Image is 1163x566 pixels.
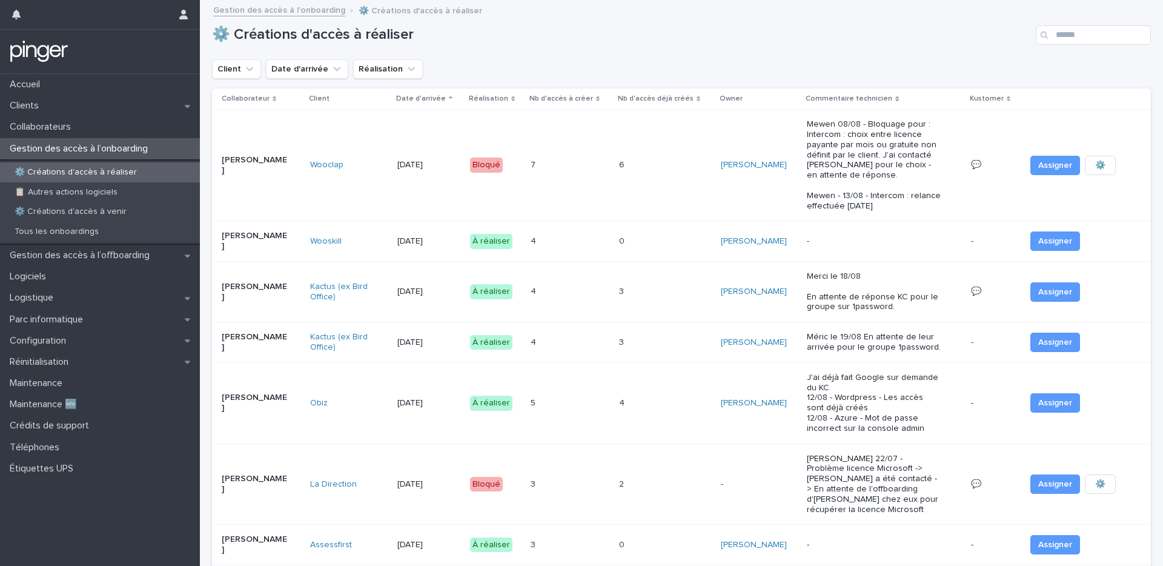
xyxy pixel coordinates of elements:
[470,158,503,173] div: Bloqué
[721,338,787,348] a: [PERSON_NAME]
[212,110,1151,221] tr: [PERSON_NAME]Wooclap [DATE]Bloqué77 66 [PERSON_NAME] Mewen 08/08 - Bloquage pour : Intercom : cho...
[618,92,694,105] p: Nb d'accès déjà créés
[5,167,147,178] p: ⚙️ Créations d'accès à réaliser
[470,477,503,492] div: Bloqué
[529,92,593,105] p: Nb d'accès à créer
[397,236,460,247] p: [DATE]
[310,398,328,408] a: Obiz
[212,221,1151,262] tr: [PERSON_NAME]Wooskill [DATE]À réaliser44 00 [PERSON_NAME] --- Assigner
[213,2,345,16] a: Gestion des accès à l’onboarding
[1030,282,1080,302] button: Assigner
[359,3,482,16] p: ⚙️ Créations d'accès à réaliser
[1030,156,1080,175] button: Assigner
[5,314,93,325] p: Parc informatique
[971,287,981,296] a: 💬
[222,155,289,176] p: [PERSON_NAME]
[807,454,941,515] p: [PERSON_NAME] 22/07 - Problème licence Microsoft -> [PERSON_NAME] a été contacté -> En attente de...
[222,534,289,555] p: [PERSON_NAME]
[5,442,69,453] p: Téléphones
[619,335,626,348] p: 3
[5,100,48,112] p: Clients
[10,39,68,64] img: mTgBEunGTSyRkCgitkcU
[531,234,538,247] p: 4
[1030,333,1080,352] button: Assigner
[5,143,157,155] p: Gestion des accès à l’onboarding
[1038,397,1072,409] span: Assigner
[5,250,159,261] p: Gestion des accès à l’offboarding
[5,121,81,133] p: Collaborateurs
[619,538,627,550] p: 0
[5,271,56,282] p: Logiciels
[619,158,627,170] p: 6
[721,540,787,550] a: [PERSON_NAME]
[531,284,538,297] p: 4
[5,399,87,410] p: Maintenance 🆕
[971,396,976,408] p: -
[1030,231,1080,251] button: Assigner
[1030,474,1080,494] button: Assigner
[212,59,261,79] button: Client
[310,236,342,247] a: Wooskill
[1030,535,1080,554] button: Assigner
[5,207,136,217] p: ⚙️ Créations d'accès à venir
[222,282,289,302] p: [PERSON_NAME]
[807,373,941,434] p: J'ai déjà fait Google sur demande du KC 12/08 - Wordpress - Les accès sont déjà créés 12/08 - Azu...
[531,158,538,170] p: 7
[212,525,1151,565] tr: [PERSON_NAME]Assessfirst [DATE]À réaliser33 00 [PERSON_NAME] --- Assigner
[807,540,941,550] p: -
[721,287,787,297] a: [PERSON_NAME]
[806,92,892,105] p: Commentaire technicien
[1038,286,1072,298] span: Assigner
[970,92,1004,105] p: Kustomer
[310,282,377,302] a: Kactus (ex Bird Office)
[397,398,460,408] p: [DATE]
[470,396,512,411] div: À réaliser
[222,474,289,494] p: [PERSON_NAME]
[222,231,289,251] p: [PERSON_NAME]
[807,332,941,353] p: Méric le 19/08 En attente de leur arrivée pour le groupe 1password.
[721,398,787,408] a: [PERSON_NAME]
[310,160,343,170] a: Wooclap
[531,477,538,490] p: 3
[721,236,787,247] a: [PERSON_NAME]
[531,396,538,408] p: 5
[396,92,446,105] p: Date d'arrivée
[5,292,63,304] p: Logistique
[5,187,127,198] p: 📋 Autres actions logiciels
[222,332,289,353] p: [PERSON_NAME]
[397,479,460,490] p: [DATE]
[619,234,627,247] p: 0
[212,261,1151,322] tr: [PERSON_NAME]Kactus (ex Bird Office) [DATE]À réaliser44 33 [PERSON_NAME] Merci le 18/08 En attent...
[309,92,330,105] p: Client
[397,160,460,170] p: [DATE]
[971,335,976,348] p: -
[397,540,460,550] p: [DATE]
[470,335,512,350] div: À réaliser
[720,92,743,105] p: Owner
[469,92,508,105] p: Réalisation
[807,119,941,211] p: Mewen 08/08 - Bloquage pour : Intercom : choix entre licence payante par mois ou gratuite non déf...
[5,356,78,368] p: Réinitialisation
[531,538,538,550] p: 3
[5,227,108,237] p: Tous les onboardings
[1095,478,1105,490] span: ⚙️
[222,393,289,413] p: [PERSON_NAME]
[1038,159,1072,171] span: Assigner
[1085,474,1116,494] button: ⚙️
[1038,235,1072,247] span: Assigner
[807,236,941,247] p: -
[212,362,1151,444] tr: [PERSON_NAME]Obiz [DATE]À réaliser55 44 [PERSON_NAME] J'ai déjà fait Google sur demande du KC 12/...
[397,338,460,348] p: [DATE]
[1036,25,1151,45] input: Search
[1085,156,1116,175] button: ⚙️
[310,332,377,353] a: Kactus (ex Bird Office)
[1038,336,1072,348] span: Assigner
[266,59,348,79] button: Date d'arrivée
[619,396,627,408] p: 4
[353,59,423,79] button: Réalisation
[212,444,1151,525] tr: [PERSON_NAME]La Direction [DATE]Bloqué33 22 -[PERSON_NAME] 22/07 - Problème licence Microsoft -> ...
[1038,478,1072,490] span: Assigner
[397,287,460,297] p: [DATE]
[222,92,270,105] p: Collaborateur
